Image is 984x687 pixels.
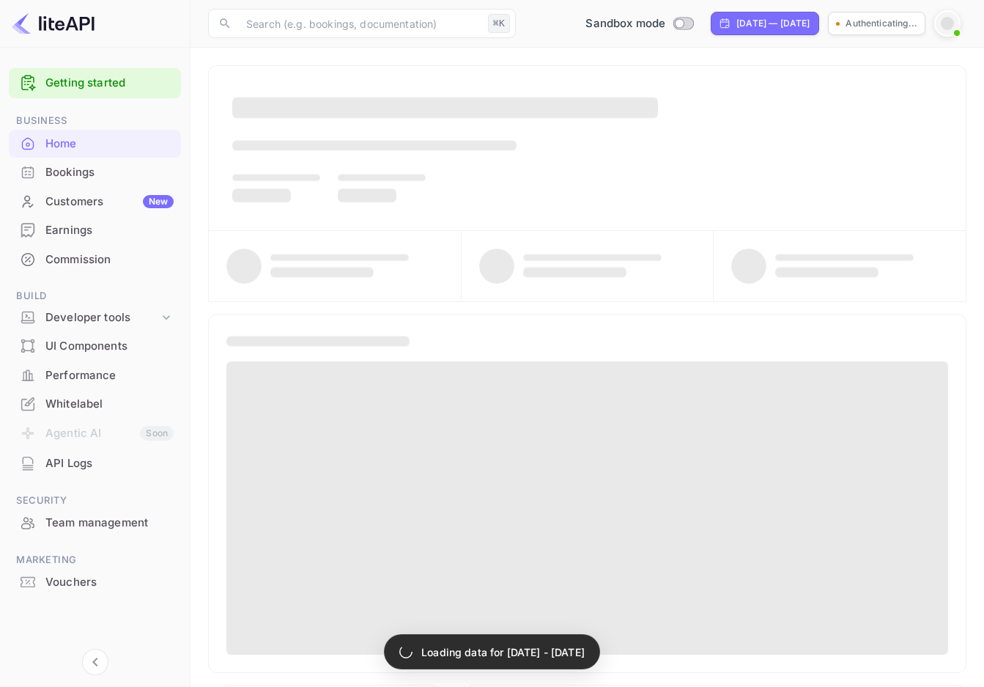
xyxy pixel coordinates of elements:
a: Vouchers [9,568,181,595]
input: Search (e.g. bookings, documentation) [237,9,482,38]
a: API Logs [9,449,181,477]
div: Switch to Production mode [580,15,699,32]
div: Home [9,130,181,158]
a: Whitelabel [9,390,181,417]
div: Customers [45,194,174,210]
div: Developer tools [45,309,159,326]
div: Vouchers [45,574,174,591]
span: Marketing [9,552,181,568]
p: Authenticating... [846,17,917,30]
span: Sandbox mode [585,15,665,32]
div: Bookings [9,158,181,187]
div: Bookings [45,164,174,181]
div: API Logs [45,455,174,472]
div: UI Components [9,332,181,361]
button: Collapse navigation [82,649,108,675]
div: Performance [45,367,174,384]
div: API Logs [9,449,181,478]
img: LiteAPI logo [12,12,95,35]
div: Vouchers [9,568,181,597]
div: Team management [9,509,181,537]
a: Earnings [9,216,181,243]
a: Bookings [9,158,181,185]
span: Business [9,113,181,129]
div: Commission [45,251,174,268]
a: Getting started [45,75,174,92]
div: Whitelabel [9,390,181,419]
a: Team management [9,509,181,536]
div: Developer tools [9,305,181,331]
div: Getting started [9,68,181,98]
a: CustomersNew [9,188,181,215]
div: Performance [9,361,181,390]
p: Loading data for [DATE] - [DATE] [421,644,585,660]
div: [DATE] — [DATE] [736,17,810,30]
a: Commission [9,246,181,273]
a: UI Components [9,332,181,359]
div: Team management [45,515,174,532]
div: New [143,195,174,208]
div: Commission [9,246,181,274]
div: UI Components [45,338,174,355]
a: Performance [9,361,181,389]
div: Home [45,136,174,153]
span: Security [9,493,181,509]
div: CustomersNew [9,188,181,216]
div: Whitelabel [45,396,174,413]
span: Build [9,288,181,304]
a: Home [9,130,181,157]
div: Earnings [9,216,181,245]
div: ⌘K [488,14,510,33]
div: Earnings [45,222,174,239]
div: Click to change the date range period [711,12,819,35]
